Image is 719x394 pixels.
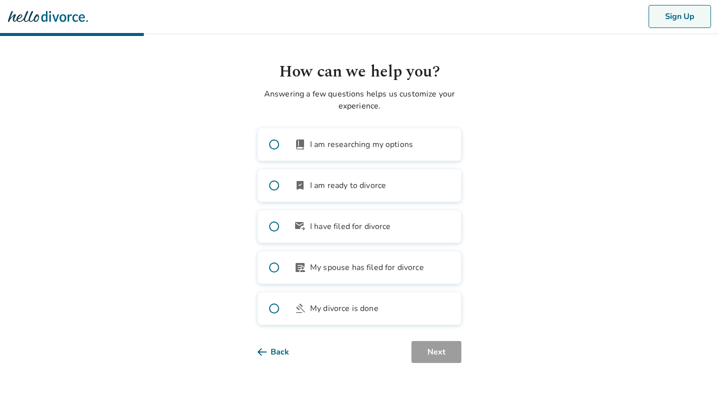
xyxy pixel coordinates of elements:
span: I am ready to divorce [310,179,386,191]
span: bookmark_check [294,179,306,191]
span: article_person [294,261,306,273]
span: I have filed for divorce [310,220,391,232]
button: Next [411,341,461,363]
img: Hello Divorce Logo [8,6,88,26]
span: outgoing_mail [294,220,306,232]
p: Answering a few questions helps us customize your experience. [258,88,461,112]
span: My spouse has filed for divorce [310,261,424,273]
button: Back [258,341,305,363]
span: book_2 [294,138,306,150]
iframe: Chat Widget [669,346,719,394]
button: Sign Up [649,5,711,28]
h1: How can we help you? [258,60,461,84]
span: gavel [294,302,306,314]
span: My divorce is done [310,302,378,314]
span: I am researching my options [310,138,413,150]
